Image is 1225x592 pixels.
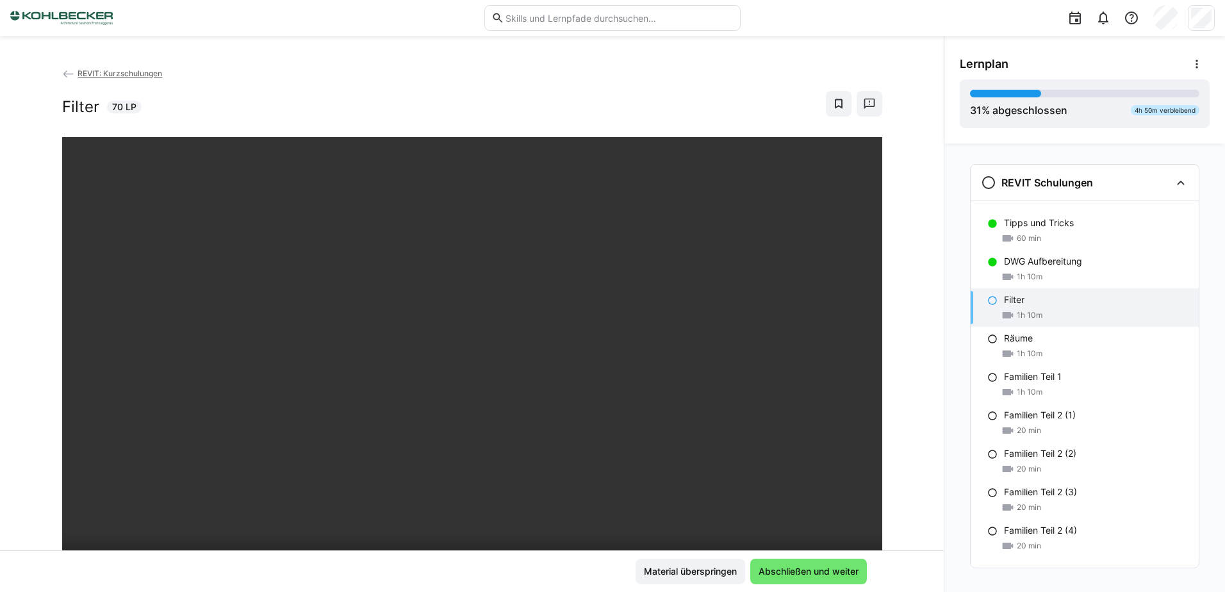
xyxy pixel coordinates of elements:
[1004,293,1024,306] p: Filter
[112,101,136,113] span: 70 LP
[62,69,163,78] a: REVIT: Kurzschulungen
[970,104,982,117] span: 31
[757,565,860,578] span: Abschließen und weiter
[1004,370,1062,383] p: Familien Teil 1
[1017,502,1041,513] span: 20 min
[1017,310,1042,320] span: 1h 10m
[1017,349,1042,359] span: 1h 10m
[1004,409,1076,422] p: Familien Teil 2 (1)
[1004,332,1033,345] p: Räume
[1017,425,1041,436] span: 20 min
[1017,464,1041,474] span: 20 min
[1004,255,1082,268] p: DWG Aufbereitung
[1017,233,1041,243] span: 60 min
[960,57,1008,71] span: Lernplan
[1017,387,1042,397] span: 1h 10m
[750,559,867,584] button: Abschließen und weiter
[1004,217,1074,229] p: Tipps und Tricks
[636,559,745,584] button: Material überspringen
[1004,486,1077,498] p: Familien Teil 2 (3)
[504,12,734,24] input: Skills und Lernpfade durchsuchen…
[1131,105,1199,115] div: 4h 50m verbleibend
[1001,176,1093,189] h3: REVIT Schulungen
[642,565,739,578] span: Material überspringen
[1017,541,1041,551] span: 20 min
[78,69,162,78] span: REVIT: Kurzschulungen
[970,103,1067,118] div: % abgeschlossen
[1017,272,1042,282] span: 1h 10m
[1004,447,1076,460] p: Familien Teil 2 (2)
[62,97,99,117] h2: Filter
[1004,524,1077,537] p: Familien Teil 2 (4)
